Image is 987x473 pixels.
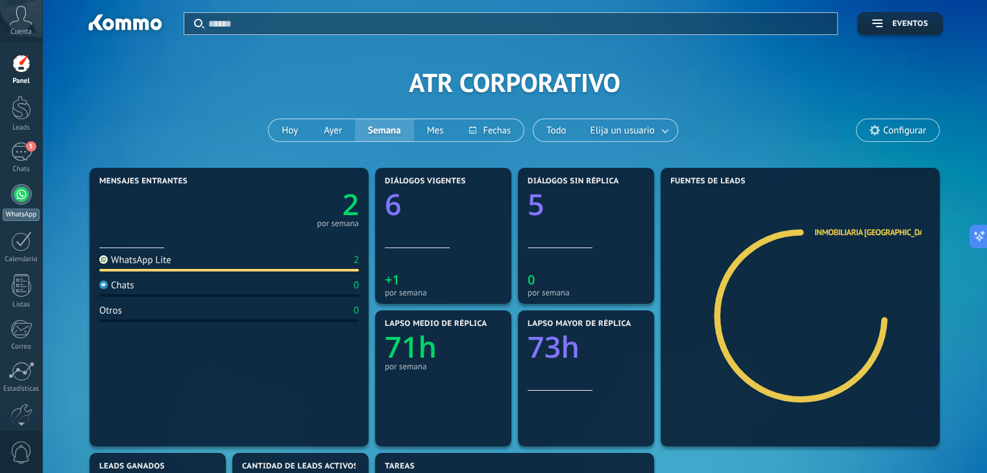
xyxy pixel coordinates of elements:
[892,19,928,29] span: Eventos
[385,362,502,371] div: por semana
[883,125,926,136] span: Configurar
[3,165,40,174] div: Chats
[857,12,943,35] button: Eventos
[99,255,108,264] img: WhatsApp Lite
[99,462,165,471] span: Leads ganados
[269,119,311,141] button: Hoy
[3,255,40,264] div: Calendario
[3,343,40,351] div: Correo
[533,119,579,141] button: Todo
[385,462,415,471] span: Tareas
[385,271,400,288] text: +1
[26,141,36,152] span: 5
[814,227,934,238] a: Inmobiliaria [GEOGRAPHIC_DATA]
[99,281,108,289] img: Chats
[528,327,579,367] text: 73h
[99,279,134,292] div: Chats
[99,254,171,266] div: WhatsApp Lite
[528,271,535,288] text: 0
[3,385,40,393] div: Estadísticas
[528,288,644,297] div: por semana
[354,254,359,266] div: 2
[317,220,359,227] div: por semana
[670,177,746,186] span: Fuentes de leads
[3,301,40,309] div: Listas
[99,305,122,317] div: Otros
[229,185,359,224] a: 2
[3,209,40,221] div: WhatsApp
[3,124,40,132] div: Leads
[242,462,358,471] span: Cantidad de leads activos
[385,327,437,367] text: 71h
[456,119,523,141] button: Fechas
[10,28,32,36] span: Cuenta
[528,327,644,367] a: 73h
[354,279,359,292] div: 0
[528,319,631,329] span: Lapso mayor de réplica
[99,177,188,186] span: Mensajes entrantes
[579,119,677,141] button: Elija un usuario
[414,119,457,141] button: Mes
[528,177,619,186] span: Diálogos sin réplica
[354,305,359,317] div: 0
[385,319,487,329] span: Lapso medio de réplica
[385,177,466,186] span: Diálogos vigentes
[355,119,414,141] button: Semana
[3,77,40,86] div: Panel
[385,288,502,297] div: por semana
[385,185,402,224] text: 6
[528,185,544,224] text: 5
[588,122,657,139] span: Elija un usuario
[311,119,355,141] button: Ayer
[342,185,359,224] text: 2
